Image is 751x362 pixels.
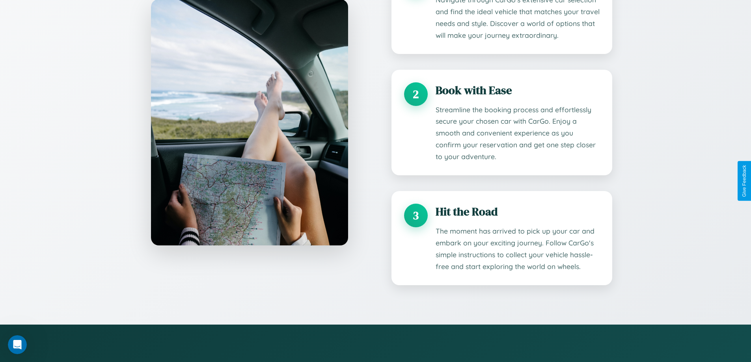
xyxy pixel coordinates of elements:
[404,82,428,106] div: 2
[436,204,600,219] h3: Hit the Road
[742,165,747,197] div: Give Feedback
[8,335,27,354] iframe: Intercom live chat
[404,204,428,227] div: 3
[436,82,600,98] h3: Book with Ease
[436,225,600,273] p: The moment has arrived to pick up your car and embark on your exciting journey. Follow CarGo's si...
[436,104,600,163] p: Streamline the booking process and effortlessly secure your chosen car with CarGo. Enjoy a smooth...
